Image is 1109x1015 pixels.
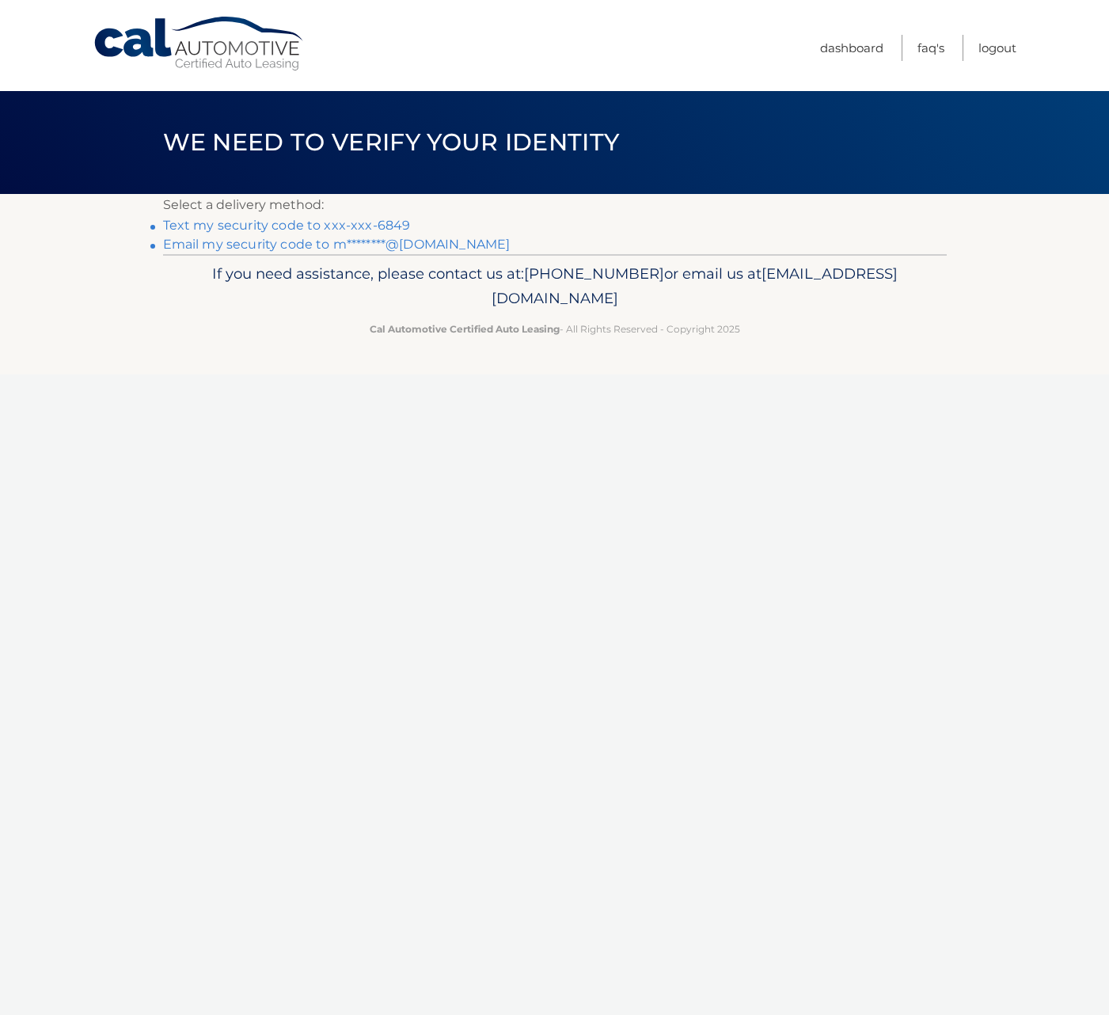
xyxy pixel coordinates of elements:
span: We need to verify your identity [163,127,620,157]
a: Logout [978,35,1016,61]
p: - All Rights Reserved - Copyright 2025 [173,321,936,337]
span: [PHONE_NUMBER] [524,264,664,283]
p: Select a delivery method: [163,194,947,216]
a: Cal Automotive [93,16,306,72]
a: Email my security code to m********@[DOMAIN_NAME] [163,237,511,252]
a: Text my security code to xxx-xxx-6849 [163,218,411,233]
strong: Cal Automotive Certified Auto Leasing [370,323,560,335]
a: Dashboard [820,35,883,61]
p: If you need assistance, please contact us at: or email us at [173,261,936,312]
a: FAQ's [917,35,944,61]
